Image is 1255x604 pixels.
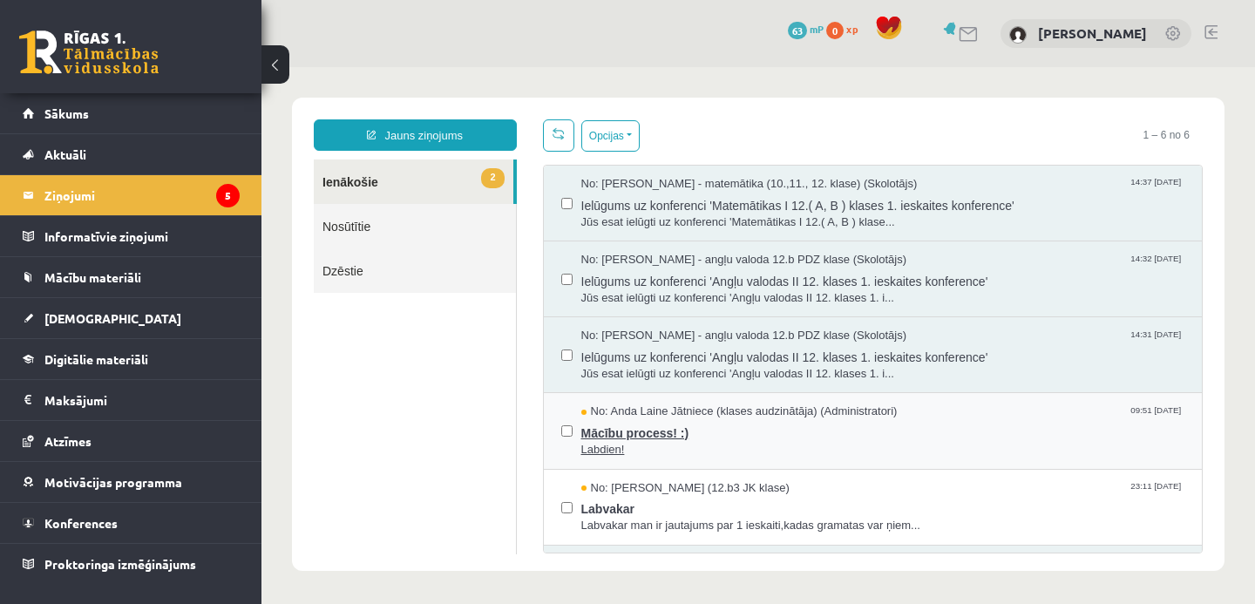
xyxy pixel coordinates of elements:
a: Nosūtītie [52,137,254,181]
span: [DEMOGRAPHIC_DATA] [44,310,181,326]
button: Opcijas [320,53,378,85]
span: No: [PERSON_NAME] (12.b3 JK klase) [320,413,528,430]
span: No: Anda Laine Jātniece (klases audzinātāja) (Administratori) [320,336,636,353]
a: [DEMOGRAPHIC_DATA] [23,298,240,338]
span: Jūs esat ielūgti uz konferenci 'Angļu valodas II 12. klases 1. i... [320,223,924,240]
a: 2Ienākošie [52,92,252,137]
span: Labvakar man ir jautajums par 1 ieskaiti,kadas gramatas var ņiem... [320,451,924,467]
a: No: [PERSON_NAME] (12.b3 JK klase) 23:11 [DATE] Labvakar Labvakar man ir jautajums par 1 ieskaiti... [320,413,924,467]
span: Digitālie materiāli [44,351,148,367]
span: Labvakar [320,429,924,451]
a: No: [PERSON_NAME] - angļu valoda 12.b PDZ klase (Skolotājs) 14:31 [DATE] Ielūgums uz konferenci '... [320,261,924,315]
a: Motivācijas programma [23,462,240,502]
span: 14:37 [DATE] [865,109,923,122]
legend: Informatīvie ziņojumi [44,216,240,256]
span: Sākums [44,105,89,121]
span: No: [PERSON_NAME] - matemātika (10.,11., 12. klase) (Skolotājs) [320,109,656,126]
a: Proktoringa izmēģinājums [23,544,240,584]
span: Atzīmes [44,433,92,449]
span: Konferences [44,515,118,531]
span: 63 [788,22,807,39]
span: Proktoringa izmēģinājums [44,556,196,572]
span: Ielūgums uz konferenci 'Angļu valodas II 12. klases 1. ieskaites konference' [320,277,924,299]
legend: Ziņojumi [44,175,240,215]
span: Jūs esat ielūgti uz konferenci 'Matemātikas I 12.( A, B ) klase... [320,147,924,164]
img: Lolita Stauere [1009,26,1027,44]
span: 0 [826,22,844,39]
a: Aktuāli [23,134,240,174]
span: No: [PERSON_NAME] - angļu valoda 12.b PDZ klase (Skolotājs) [320,185,646,201]
legend: Maksājumi [44,380,240,420]
a: Informatīvie ziņojumi [23,216,240,256]
span: Mācību process! :) [320,353,924,375]
span: Ielūgums uz konferenci 'Matemātikas I 12.( A, B ) klases 1. ieskaites konference' [320,126,924,147]
a: Atzīmes [23,421,240,461]
a: 0 xp [826,22,866,36]
span: 09:51 [DATE] [865,336,923,350]
a: Sākums [23,93,240,133]
span: 23:11 [DATE] [865,413,923,426]
a: [PERSON_NAME] [1038,24,1147,42]
span: Labdien! [320,375,924,391]
a: No: [PERSON_NAME] - angļu valoda 12.b PDZ klase (Skolotājs) 14:32 [DATE] Ielūgums uz konferenci '... [320,185,924,239]
a: Mācību materiāli [23,257,240,297]
span: Ielūgums uz konferenci 'Angļu valodas II 12. klases 1. ieskaites konference' [320,201,924,223]
a: Rīgas 1. Tālmācības vidusskola [19,31,159,74]
span: xp [846,22,858,36]
a: Maksājumi [23,380,240,420]
a: Dzēstie [52,181,254,226]
a: 63 mP [788,22,824,36]
span: 2 [220,101,242,121]
a: Digitālie materiāli [23,339,240,379]
span: Mācību materiāli [44,269,141,285]
span: 1 – 6 no 6 [869,52,941,84]
a: Jauns ziņojums [52,52,255,84]
span: Motivācijas programma [44,474,182,490]
span: 14:31 [DATE] [865,261,923,274]
a: Ziņojumi5 [23,175,240,215]
span: Aktuāli [44,146,86,162]
i: 5 [216,184,240,207]
a: No: [PERSON_NAME] - matemātika (10.,11., 12. klase) (Skolotājs) 14:37 [DATE] Ielūgums uz konferen... [320,109,924,163]
span: mP [810,22,824,36]
span: Jūs esat ielūgti uz konferenci 'Angļu valodas II 12. klases 1. i... [320,299,924,316]
span: 14:32 [DATE] [865,185,923,198]
a: Konferences [23,503,240,543]
span: No: [PERSON_NAME] - angļu valoda 12.b PDZ klase (Skolotājs) [320,261,646,277]
a: No: Anda Laine Jātniece (klases audzinātāja) (Administratori) 09:51 [DATE] Mācību process! :) Lab... [320,336,924,390]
